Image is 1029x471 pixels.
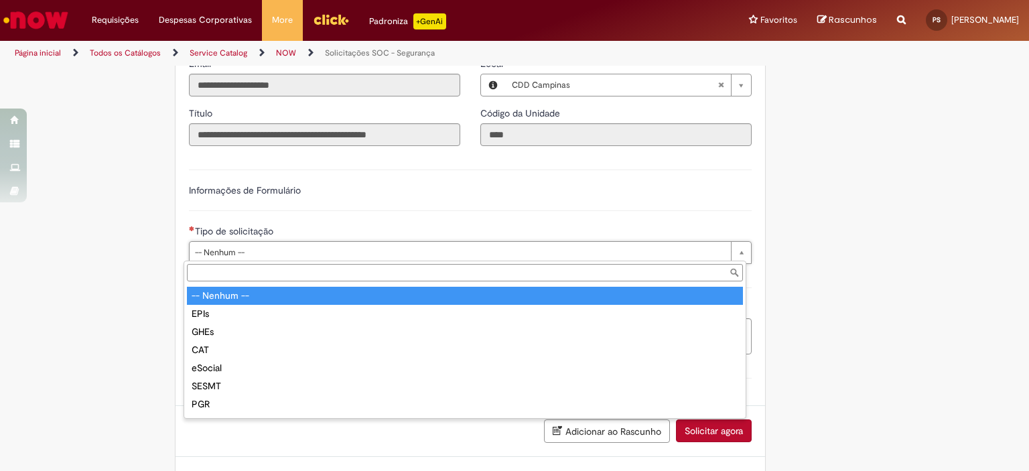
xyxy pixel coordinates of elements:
[187,377,743,395] div: SESMT
[187,341,743,359] div: CAT
[187,413,743,431] div: PCMSO
[187,323,743,341] div: GHEs
[187,395,743,413] div: PGR
[184,284,746,418] ul: Tipo de solicitação
[187,359,743,377] div: eSocial
[187,287,743,305] div: -- Nenhum --
[187,305,743,323] div: EPIs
